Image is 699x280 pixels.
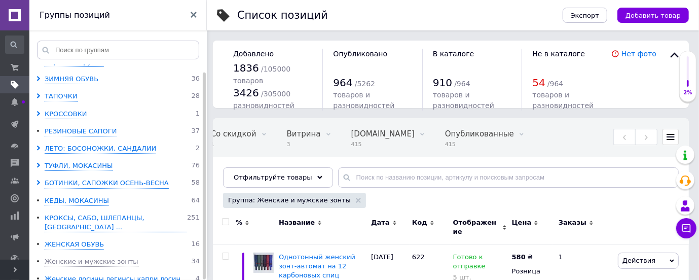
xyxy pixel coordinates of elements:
[45,179,169,188] div: БОТИНКИ, САПОЖКИ ОСЕНЬ-ВЕСНА
[433,50,474,58] span: В каталоге
[45,127,117,136] div: РЕЗИНОВЫЕ САПОГИ
[191,240,200,250] span: 16
[338,167,679,188] input: Поиск по названию позиции, артикулу и поисковым запросам
[45,75,98,84] div: ЗИМНЯЯ ОБУВЬ
[371,218,390,227] span: Дата
[333,91,394,109] span: товаров и разновидностей
[512,253,526,261] b: 580
[45,257,138,267] div: Женские и мужские зонты
[45,144,156,154] div: ЛЕТО: БОСОНОЖКИ, САНДАЛИИ
[676,218,696,238] button: Чат с покупателем
[626,12,681,19] span: Добавить товар
[45,196,109,206] div: КЕДЫ, МОКАСИНЫ
[355,80,375,88] span: / 5262
[412,218,427,227] span: Код
[233,62,259,74] span: 1836
[196,110,200,119] span: 1
[236,218,242,227] span: %
[453,253,486,273] span: Готово к отправке
[191,161,200,171] span: 76
[532,91,594,109] span: товаров и разновидностей
[191,127,200,136] span: 37
[680,89,696,96] div: 2%
[351,141,415,148] span: 415
[45,92,78,101] div: ТАПОЧКИ
[532,77,545,89] span: 54
[433,77,452,89] span: 910
[287,129,321,138] span: Витрина
[622,257,655,264] span: Действия
[233,90,295,110] span: / 305000 разновидностей
[45,161,113,171] div: ТУФЛИ, МОКАСИНЫ
[233,65,290,85] span: / 105000 товаров
[433,91,494,109] span: товаров и разновидностей
[237,10,328,21] div: Список позиций
[445,129,514,138] span: Опубликованные
[532,50,585,58] span: Не в каталоге
[571,12,599,19] span: Экспорт
[512,253,533,262] div: ₴
[191,196,200,206] span: 64
[333,77,352,89] span: 964
[287,141,321,148] span: 3
[621,50,656,58] a: Нет фото
[191,75,200,84] span: 36
[233,50,274,58] span: Добавлено
[559,218,586,227] span: Заказы
[211,141,256,148] span: 1
[512,218,532,227] span: Цена
[279,218,315,227] span: Название
[228,196,351,205] span: Группа: Женские и мужские зонты
[233,87,259,99] span: 3426
[563,8,607,23] button: Экспорт
[253,253,274,273] img: Однотонный женский зонт-автомат на 12 карбоновых спиц BELLISSIMO Антиветер
[453,218,500,236] span: Отображение
[333,50,387,58] span: Опубликовано
[191,257,200,267] span: 34
[547,80,563,88] span: / 964
[191,92,200,101] span: 28
[191,179,200,188] span: 58
[445,141,514,148] span: 415
[37,41,199,59] input: Поиск по группам
[617,8,689,23] button: Добавить товар
[234,173,312,181] span: Отфильтруйте товары
[454,80,470,88] span: / 964
[211,129,256,138] span: Со скидкой
[351,129,415,138] span: [DOMAIN_NAME]
[45,240,104,250] div: ЖЕНСКАЯ ОБУВЬ
[412,253,425,261] span: 622
[512,267,550,276] div: Розница
[45,110,87,119] div: КРОССОВКИ
[196,144,200,154] span: 2
[187,214,200,232] span: 251
[45,214,187,232] div: КРОКСЫ, САБО, ШЛЕПАНЦЫ, [GEOGRAPHIC_DATA] ...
